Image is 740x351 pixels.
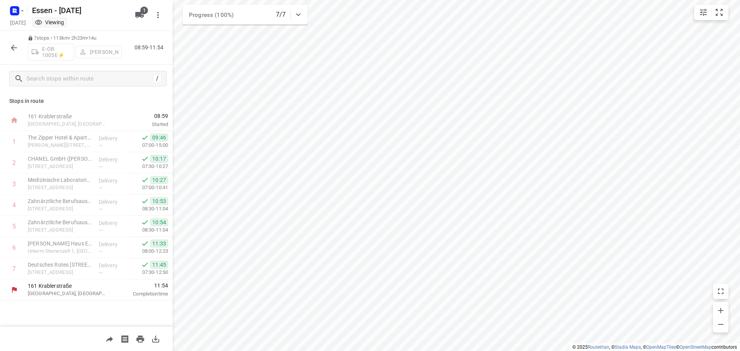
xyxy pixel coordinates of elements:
[28,261,92,269] p: Deutsches Rotes Kreuz - Hachestr. 70(Malte-Bo Lueg)
[679,344,711,350] a: OpenStreetMap
[28,240,92,247] p: Ronald McDonald Haus Essen(McDonald’s Kinderhilfe Stiftung)
[99,134,127,142] p: Delivery
[150,261,168,269] span: 11:45
[99,156,127,163] p: Delivery
[183,5,308,25] div: Progress (100%)7/7
[117,290,168,298] p: Completion time
[117,335,133,342] span: Print shipping labels
[130,205,168,213] p: 08:30-11:04
[12,244,16,251] div: 6
[615,344,641,350] a: Stadia Maps
[99,227,103,233] span: —
[150,7,166,23] button: More
[12,180,16,188] div: 3
[28,113,108,120] p: 161 Krablerstraße
[12,223,16,230] div: 5
[99,198,127,206] p: Delivery
[117,282,168,289] span: 11:54
[150,240,168,247] span: 11:33
[694,5,728,20] div: small contained button group
[28,218,92,226] p: Zahnärztliche Berufsausübungsgemeinschaft Dr. Dann & Kollegen(D. Hallen)
[12,159,16,166] div: 2
[148,335,163,342] span: Download route
[28,163,92,170] p: Königstraße 5, Düsseldorf
[130,247,168,255] p: 08:00-12:23
[572,344,737,350] li: © 2025 , © , © © contributors
[99,143,103,148] span: —
[150,218,168,226] span: 10:54
[28,176,92,184] p: Medizinische Laboratorien Düsseldorf GmbH - Zimmerstr.(Buchhaltung)
[99,270,103,275] span: —
[135,44,166,52] p: 08:59-11:54
[28,247,92,255] p: Unterm Sternenzelt 1, Essen
[28,269,92,276] p: [STREET_ADDRESS]
[130,184,168,191] p: 07:00-10:41
[276,10,286,19] p: 7/7
[117,121,168,128] p: Started
[141,134,149,141] svg: Done
[28,290,108,297] p: [GEOGRAPHIC_DATA], [GEOGRAPHIC_DATA]
[150,176,168,184] span: 10:27
[28,141,92,149] p: Pariser Str. 83 - 89, Düsseldorf
[28,197,92,205] p: Zahnärztliche Berufsausübungsgemeinschaft Dr. Dann & Kollegen(Zahnärztliche Berufsausübungsgemein...
[28,120,108,128] p: [GEOGRAPHIC_DATA], [GEOGRAPHIC_DATA]
[28,35,122,42] p: 7 stops • 113km • 2h23m
[133,335,148,342] span: Print route
[99,164,103,170] span: —
[141,176,149,184] svg: Done
[28,282,108,290] p: 161 Krablerstraße
[696,5,711,20] button: Map settings
[88,35,96,41] span: 14u
[646,344,676,350] a: OpenMapTiles
[117,112,168,120] span: 08:59
[130,269,168,276] p: 07:30-12:50
[102,335,117,342] span: Share route
[28,205,92,213] p: Rostocker Str. 18, Düsseldorf
[35,18,64,26] div: Viewing
[9,97,163,105] p: Stops in route
[140,7,148,14] span: 1
[150,155,168,163] span: 10:17
[150,134,168,141] span: 09:46
[141,155,149,163] svg: Done
[28,134,92,141] p: The Zipper Hotel & Apartments GmbH(Franziska Pfaff)
[141,218,149,226] svg: Done
[150,197,168,205] span: 10:53
[132,7,147,23] button: 1
[130,163,168,170] p: 07:30-10:27
[153,74,161,83] div: /
[99,185,103,191] span: —
[27,73,153,85] input: Search stops within route
[12,202,16,209] div: 4
[141,197,149,205] svg: Done
[588,344,609,350] a: Routetitan
[99,262,127,269] p: Delivery
[99,219,127,227] p: Delivery
[28,226,92,234] p: Rostocker Str. 18, Düsseldorf
[711,5,727,20] button: Fit zoom
[99,249,103,254] span: —
[12,138,16,145] div: 1
[141,240,149,247] svg: Done
[99,177,127,185] p: Delivery
[12,265,16,272] div: 7
[99,206,103,212] span: —
[189,12,234,18] span: Progress (100%)
[141,261,149,269] svg: Done
[87,35,88,41] span: •
[28,155,92,163] p: CHANEL GmbH (Jan-Hendrik Elberich)
[130,141,168,149] p: 07:00-15:00
[130,226,168,234] p: 08:30-11:04
[28,184,92,191] p: Zimmerstraße 19, Düsseldorf
[99,240,127,248] p: Delivery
